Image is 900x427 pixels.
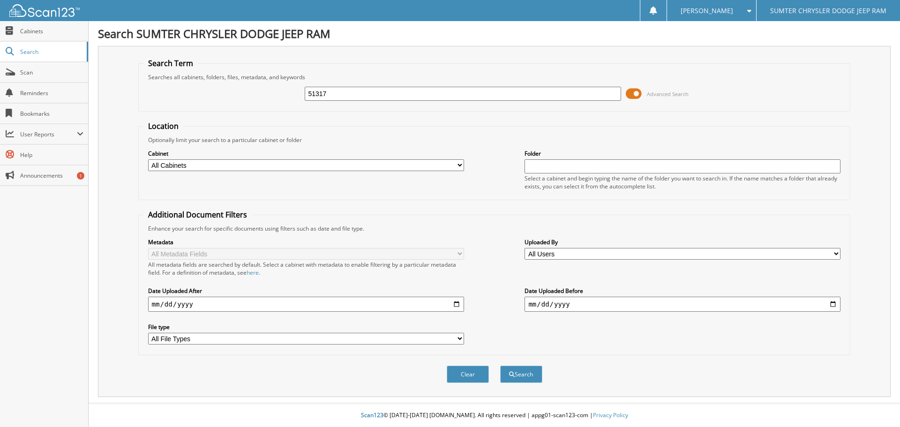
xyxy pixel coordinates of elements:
[148,238,464,246] label: Metadata
[20,172,83,180] span: Announcements
[9,4,80,17] img: scan123-logo-white.svg
[20,130,77,138] span: User Reports
[148,323,464,331] label: File type
[77,172,84,180] div: 1
[143,225,846,232] div: Enhance your search for specific documents using filters such as date and file type.
[247,269,259,277] a: here
[148,287,464,295] label: Date Uploaded After
[148,150,464,157] label: Cabinet
[525,297,840,312] input: end
[593,411,628,419] a: Privacy Policy
[525,287,840,295] label: Date Uploaded Before
[525,174,840,190] div: Select a cabinet and begin typing the name of the folder you want to search in. If the name match...
[20,68,83,76] span: Scan
[143,121,183,131] legend: Location
[681,8,733,14] span: [PERSON_NAME]
[143,73,846,81] div: Searches all cabinets, folders, files, metadata, and keywords
[20,48,82,56] span: Search
[20,110,83,118] span: Bookmarks
[361,411,383,419] span: Scan123
[148,261,464,277] div: All metadata fields are searched by default. Select a cabinet with metadata to enable filtering b...
[20,27,83,35] span: Cabinets
[143,58,198,68] legend: Search Term
[647,90,689,97] span: Advanced Search
[525,238,840,246] label: Uploaded By
[525,150,840,157] label: Folder
[447,366,489,383] button: Clear
[143,210,252,220] legend: Additional Document Filters
[770,8,886,14] span: SUMTER CHRYSLER DODGE JEEP RAM
[148,297,464,312] input: start
[98,26,891,41] h1: Search SUMTER CHRYSLER DODGE JEEP RAM
[20,89,83,97] span: Reminders
[20,151,83,159] span: Help
[89,404,900,427] div: © [DATE]-[DATE] [DOMAIN_NAME]. All rights reserved | appg01-scan123-com |
[143,136,846,144] div: Optionally limit your search to a particular cabinet or folder
[853,382,900,427] iframe: Chat Widget
[500,366,542,383] button: Search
